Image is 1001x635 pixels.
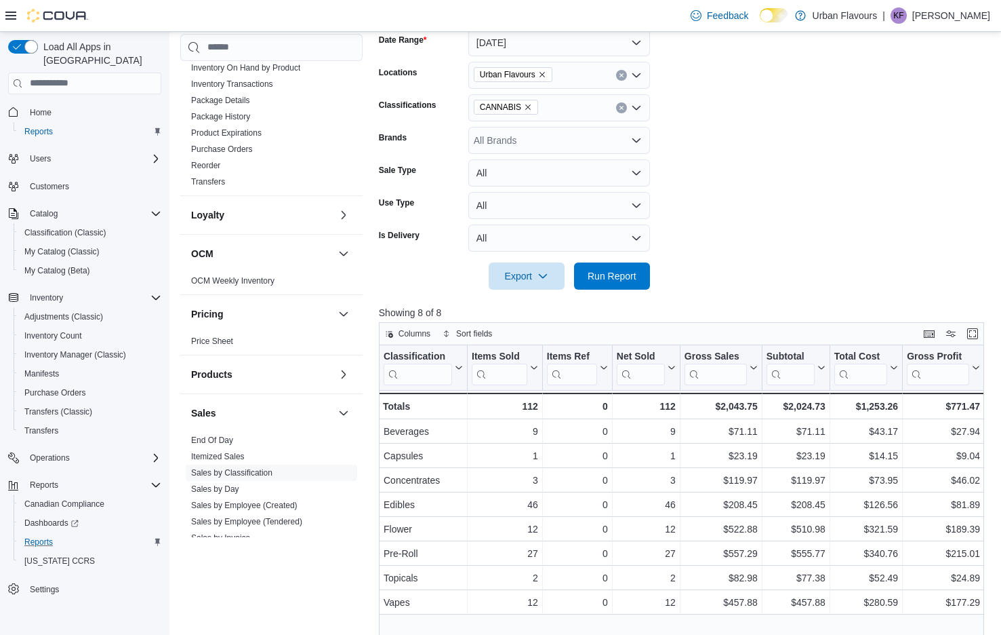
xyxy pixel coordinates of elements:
[14,552,167,571] button: [US_STATE] CCRS
[24,178,161,195] span: Customers
[24,126,53,137] span: Reports
[24,450,161,466] span: Operations
[24,477,64,493] button: Reports
[685,423,758,440] div: $71.11
[24,425,58,436] span: Transfers
[19,328,161,344] span: Inventory Count
[547,448,608,464] div: 0
[24,151,56,167] button: Users
[3,102,167,122] button: Home
[907,545,980,562] div: $215.01
[685,350,747,363] div: Gross Sales
[19,244,105,260] a: My Catalog (Classic)
[14,383,167,402] button: Purchase Orders
[19,404,161,420] span: Transfers (Classic)
[760,22,760,23] span: Dark Mode
[616,102,627,113] button: Clear input
[588,269,636,283] span: Run Report
[24,537,53,547] span: Reports
[685,472,758,488] div: $119.97
[19,347,131,363] a: Inventory Manager (Classic)
[384,472,463,488] div: Concentrates
[834,448,898,464] div: $14.15
[617,497,676,513] div: 46
[617,472,676,488] div: 3
[24,406,92,417] span: Transfers (Classic)
[480,68,535,81] span: Urban Flavours
[943,326,959,342] button: Display options
[19,309,108,325] a: Adjustments (Classic)
[480,100,521,114] span: CANNABIS
[191,406,216,420] h3: Sales
[834,423,898,440] div: $43.17
[24,499,104,509] span: Canadian Compliance
[19,263,96,279] a: My Catalog (Beta)
[24,387,86,398] span: Purchase Orders
[19,515,161,531] span: Dashboards
[468,159,650,187] button: All
[685,497,758,513] div: $208.45
[191,484,239,494] a: Sales by Day
[472,472,538,488] div: 3
[524,103,532,111] button: Remove CANNABIS from selection in this group
[384,350,452,385] div: Classification
[882,7,885,24] p: |
[191,307,333,321] button: Pricing
[24,178,75,195] a: Customers
[437,326,497,342] button: Sort fields
[19,423,161,439] span: Transfers
[907,472,980,488] div: $46.02
[399,328,430,339] span: Columns
[472,521,538,537] div: 12
[384,545,463,562] div: Pre-Roll
[19,534,58,550] a: Reports
[617,398,676,415] div: 112
[893,7,903,24] span: KF
[472,423,538,440] div: 9
[384,521,463,537] div: Flower
[907,497,980,513] div: $81.89
[379,165,416,176] label: Sale Type
[497,263,556,290] span: Export
[379,306,990,320] p: Showing 8 of 8
[379,132,407,143] label: Brands
[30,453,70,463] span: Operations
[19,366,64,382] a: Manifests
[617,521,676,537] div: 12
[685,570,758,586] div: $82.98
[834,497,898,513] div: $126.56
[19,385,91,401] a: Purchase Orders
[14,421,167,440] button: Transfers
[24,246,100,257] span: My Catalog (Classic)
[30,208,58,219] span: Catalog
[3,448,167,467] button: Operations
[24,477,161,493] span: Reports
[3,149,167,168] button: Users
[180,273,363,294] div: OCM
[834,350,887,385] div: Total Cost
[685,2,754,29] a: Feedback
[379,230,420,241] label: Is Delivery
[964,326,981,342] button: Enter fullscreen
[767,398,825,415] div: $2,024.73
[3,204,167,223] button: Catalog
[19,309,161,325] span: Adjustments (Classic)
[30,153,51,164] span: Users
[191,177,225,187] a: Transfers
[472,350,538,385] button: Items Sold
[27,9,88,22] img: Cova
[14,261,167,280] button: My Catalog (Beta)
[834,521,898,537] div: $321.59
[19,225,112,241] a: Classification (Classic)
[907,350,980,385] button: Gross Profit
[19,244,161,260] span: My Catalog (Classic)
[30,181,69,192] span: Customers
[14,223,167,242] button: Classification (Classic)
[191,208,333,222] button: Loyalty
[685,448,758,464] div: $23.19
[813,7,878,24] p: Urban Flavours
[3,579,167,598] button: Settings
[472,570,538,586] div: 2
[685,350,747,385] div: Gross Sales
[616,70,627,81] button: Clear input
